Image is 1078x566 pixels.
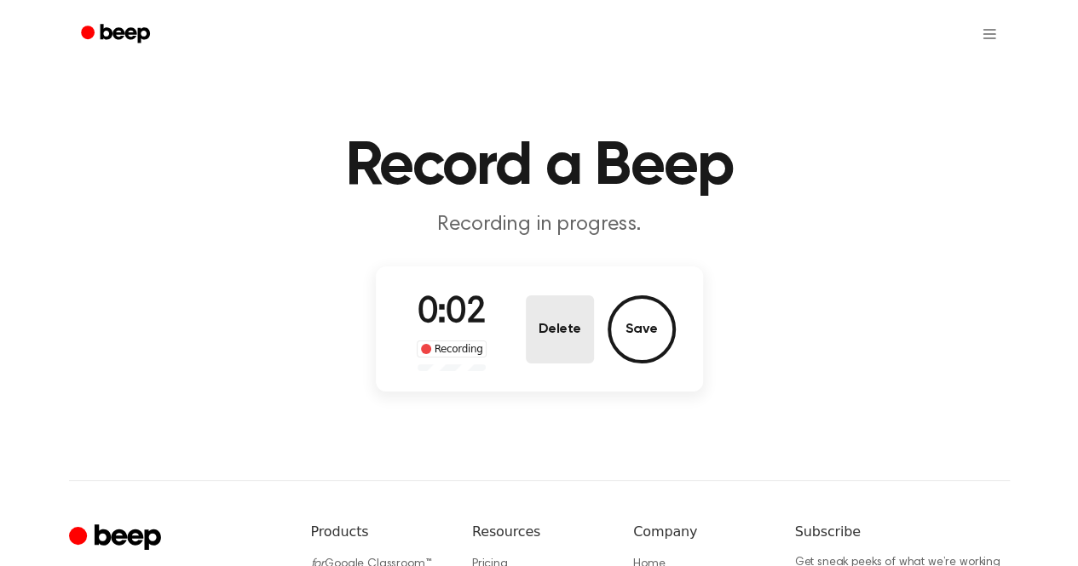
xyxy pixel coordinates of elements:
[526,295,594,363] button: Delete Audio Record
[103,136,976,197] h1: Record a Beep
[311,522,445,542] h6: Products
[633,522,767,542] h6: Company
[417,340,487,357] div: Recording
[69,18,165,51] a: Beep
[608,295,676,363] button: Save Audio Record
[969,14,1010,54] button: Open menu
[472,522,606,542] h6: Resources
[212,211,867,239] p: Recording in progress.
[795,522,1010,542] h6: Subscribe
[69,522,165,555] a: Cruip
[418,295,486,331] span: 0:02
